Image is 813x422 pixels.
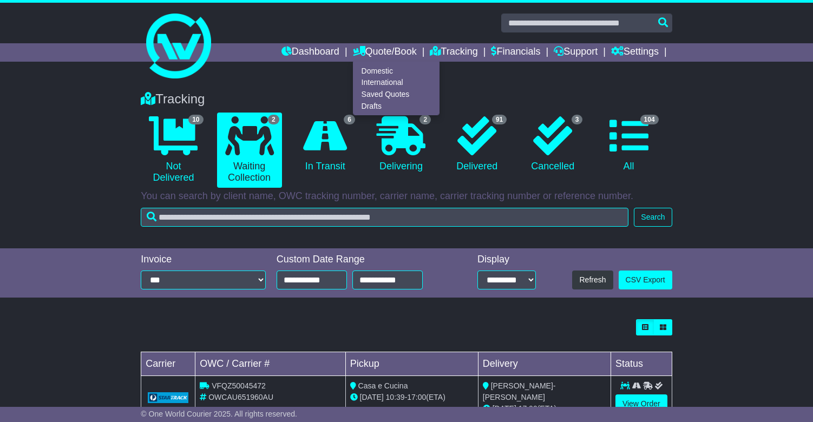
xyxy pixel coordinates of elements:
[208,393,273,401] span: OWCAU651960AU
[572,271,613,289] button: Refresh
[611,352,672,376] td: Status
[483,381,556,401] span: [PERSON_NAME]-[PERSON_NAME]
[492,115,507,124] span: 91
[188,115,203,124] span: 10
[268,115,279,124] span: 2
[141,254,265,266] div: Invoice
[135,91,677,107] div: Tracking
[519,404,537,413] span: 17:00
[141,190,672,202] p: You can search by client name, OWC tracking number, carrier name, carrier tracking number or refe...
[345,352,478,376] td: Pickup
[419,115,431,124] span: 2
[141,352,195,376] td: Carrier
[483,403,606,414] div: (ETA)
[353,77,439,89] a: International
[611,43,659,62] a: Settings
[619,271,672,289] a: CSV Export
[493,404,516,413] span: [DATE]
[212,381,266,390] span: VFQZ50045472
[353,43,417,62] a: Quote/Book
[596,113,661,176] a: 104 All
[554,43,598,62] a: Support
[407,393,426,401] span: 17:00
[634,208,672,227] button: Search
[477,254,536,266] div: Display
[353,89,439,101] a: Saved Quotes
[444,113,509,176] a: 91 Delivered
[386,393,405,401] span: 10:39
[217,113,282,188] a: 2 Waiting Collection
[281,43,339,62] a: Dashboard
[491,43,540,62] a: Financials
[141,113,206,188] a: 10 Not Delivered
[478,352,611,376] td: Delivery
[350,392,474,403] div: - (ETA)
[520,113,585,176] a: 3 Cancelled
[572,115,583,124] span: 3
[293,113,358,176] a: 6 In Transit
[353,100,439,112] a: Drafts
[360,393,384,401] span: [DATE]
[353,65,439,77] a: Domestic
[141,410,297,418] span: © One World Courier 2025. All rights reserved.
[344,115,355,124] span: 6
[369,113,434,176] a: 2 Delivering
[148,392,188,403] img: GetCarrierServiceLogo
[615,394,667,413] a: View Order
[430,43,477,62] a: Tracking
[353,62,440,115] div: Quote/Book
[277,254,447,266] div: Custom Date Range
[640,115,659,124] span: 104
[358,381,408,390] span: Casa e Cucina
[195,352,345,376] td: OWC / Carrier #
